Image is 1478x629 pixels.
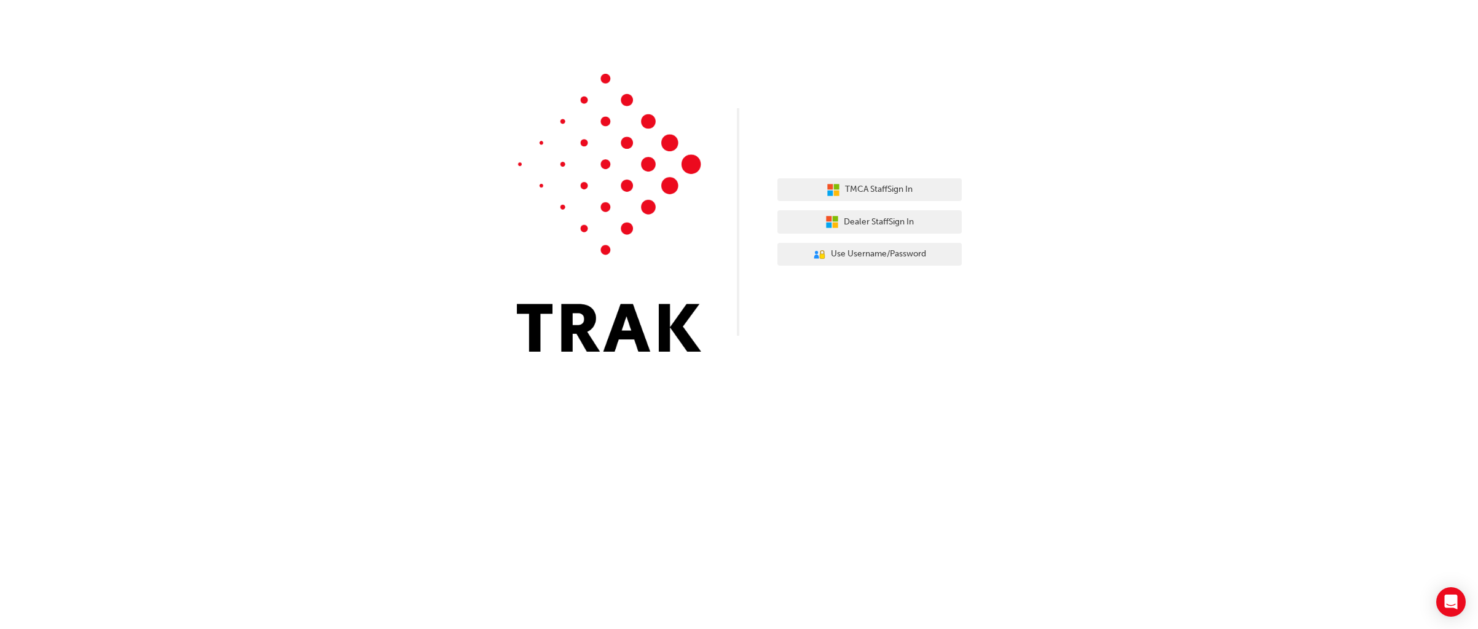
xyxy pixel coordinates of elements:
button: Use Username/Password [777,243,962,266]
span: Dealer Staff Sign In [844,215,914,229]
span: TMCA Staff Sign In [845,183,913,197]
div: Open Intercom Messenger [1436,587,1466,617]
img: Trak [517,74,701,352]
button: Dealer StaffSign In [777,210,962,234]
span: Use Username/Password [831,247,926,261]
button: TMCA StaffSign In [777,178,962,202]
